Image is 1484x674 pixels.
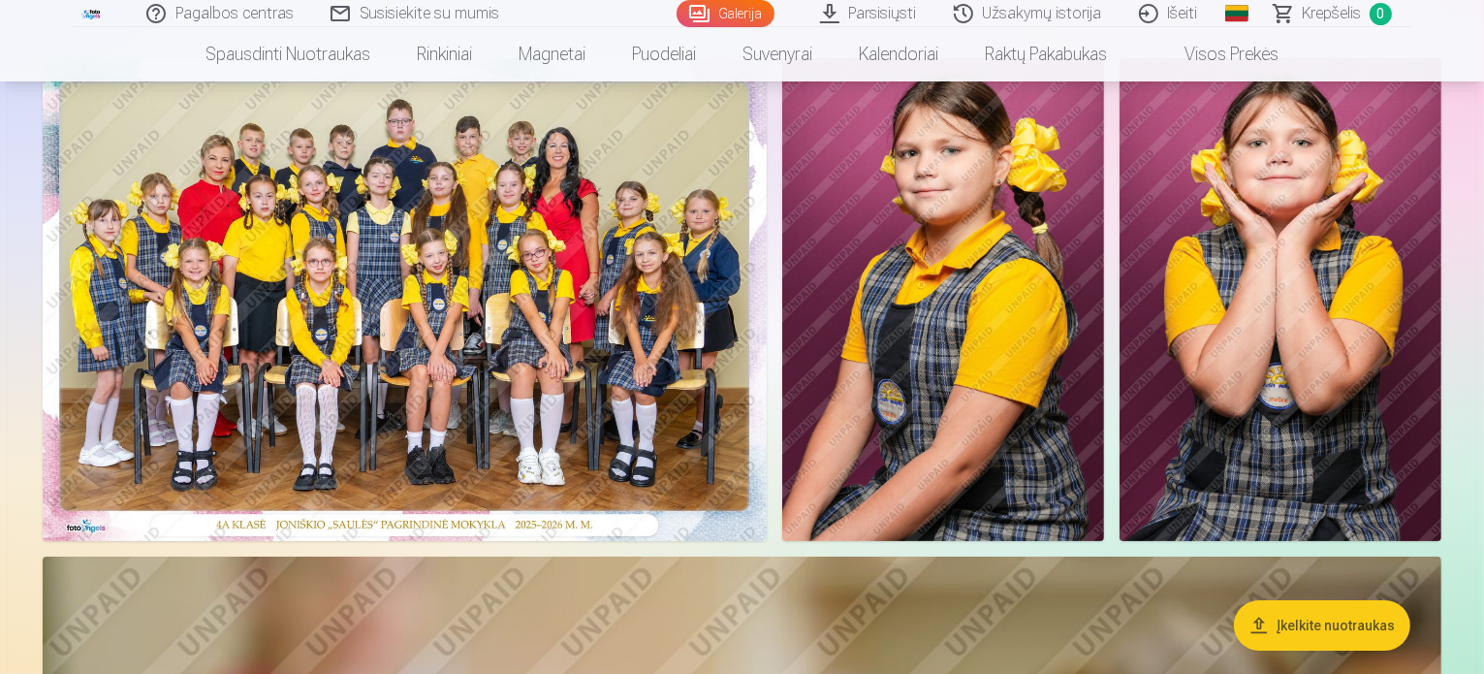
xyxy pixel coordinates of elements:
[81,8,103,19] img: /fa2
[182,27,394,81] a: Spausdinti nuotraukas
[609,27,719,81] a: Puodeliai
[495,27,609,81] a: Magnetai
[836,27,962,81] a: Kalendoriai
[1234,600,1410,651] button: Įkelkite nuotraukas
[719,27,836,81] a: Suvenyrai
[962,27,1130,81] a: Raktų pakabukas
[1130,27,1302,81] a: Visos prekės
[394,27,495,81] a: Rinkiniai
[1370,3,1392,25] span: 0
[1303,2,1362,25] span: Krepšelis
